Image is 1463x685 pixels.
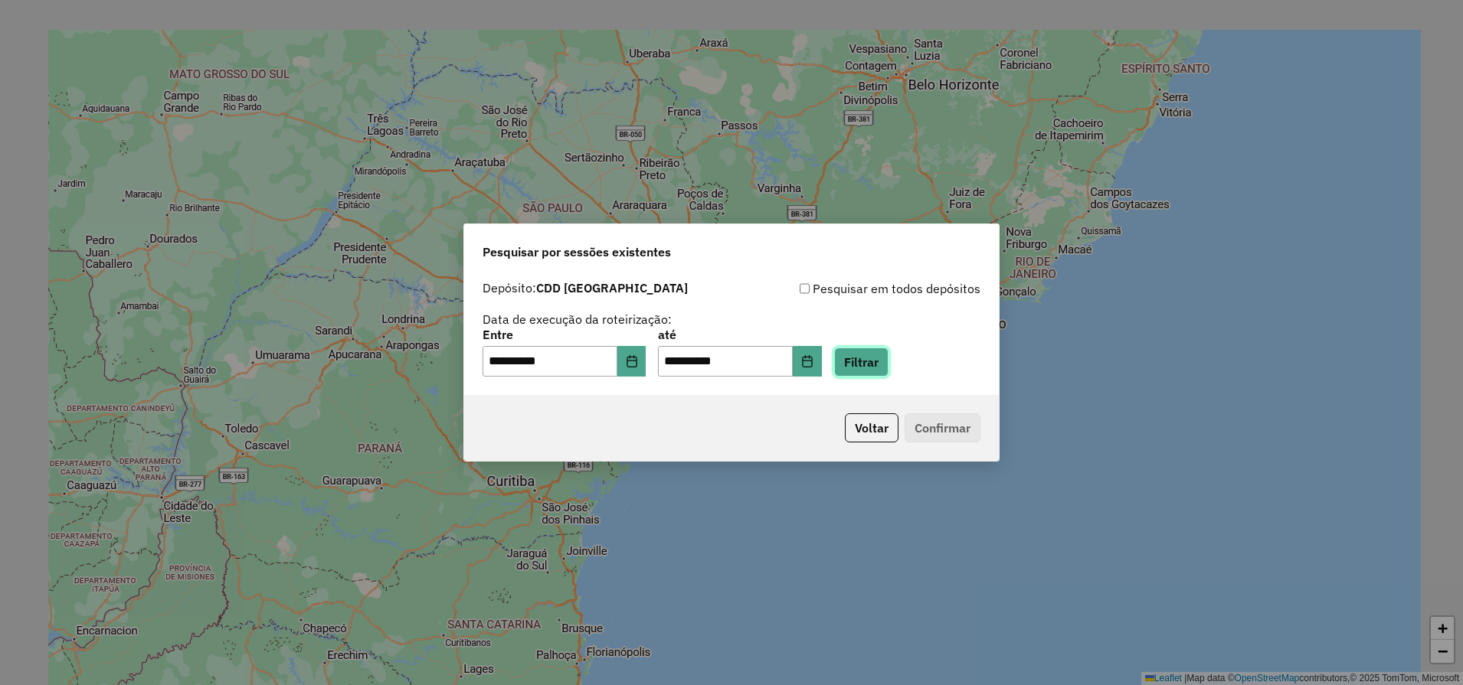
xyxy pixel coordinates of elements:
[845,413,898,442] button: Voltar
[731,279,980,298] div: Pesquisar em todos depósitos
[793,346,822,377] button: Choose Date
[483,279,688,297] label: Depósito:
[617,346,646,377] button: Choose Date
[834,347,889,377] button: Filtrar
[483,325,646,344] label: Entre
[536,280,688,295] strong: CDD [GEOGRAPHIC_DATA]
[483,310,672,328] label: Data de execução da roteirização:
[483,243,671,261] span: Pesquisar por sessões existentes
[658,325,821,344] label: até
